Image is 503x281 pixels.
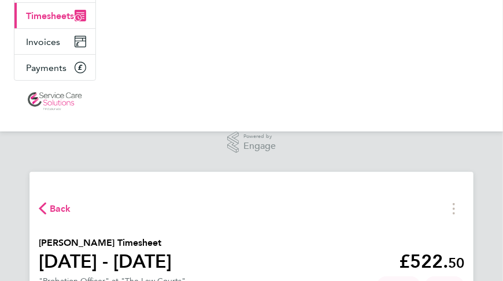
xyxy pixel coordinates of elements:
h2: [PERSON_NAME] Timesheet [39,236,172,250]
h1: [DATE] - [DATE] [39,250,172,273]
span: Invoices [26,36,60,47]
button: Timesheets Menu [443,200,464,218]
span: 50 [448,254,464,271]
span: Timesheets [26,10,74,21]
a: Invoices [14,29,95,54]
img: servicecare-logo-retina.png [28,92,82,111]
a: Go to home page [14,92,96,111]
a: Payments [14,55,95,80]
a: Powered byEngage [227,132,276,153]
app-decimal: £522. [399,250,464,272]
span: Payments [26,62,66,73]
span: Powered by [243,132,276,141]
button: Back [39,201,71,216]
a: Timesheets [14,3,95,28]
span: Back [50,202,71,216]
span: Engage [243,141,276,151]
